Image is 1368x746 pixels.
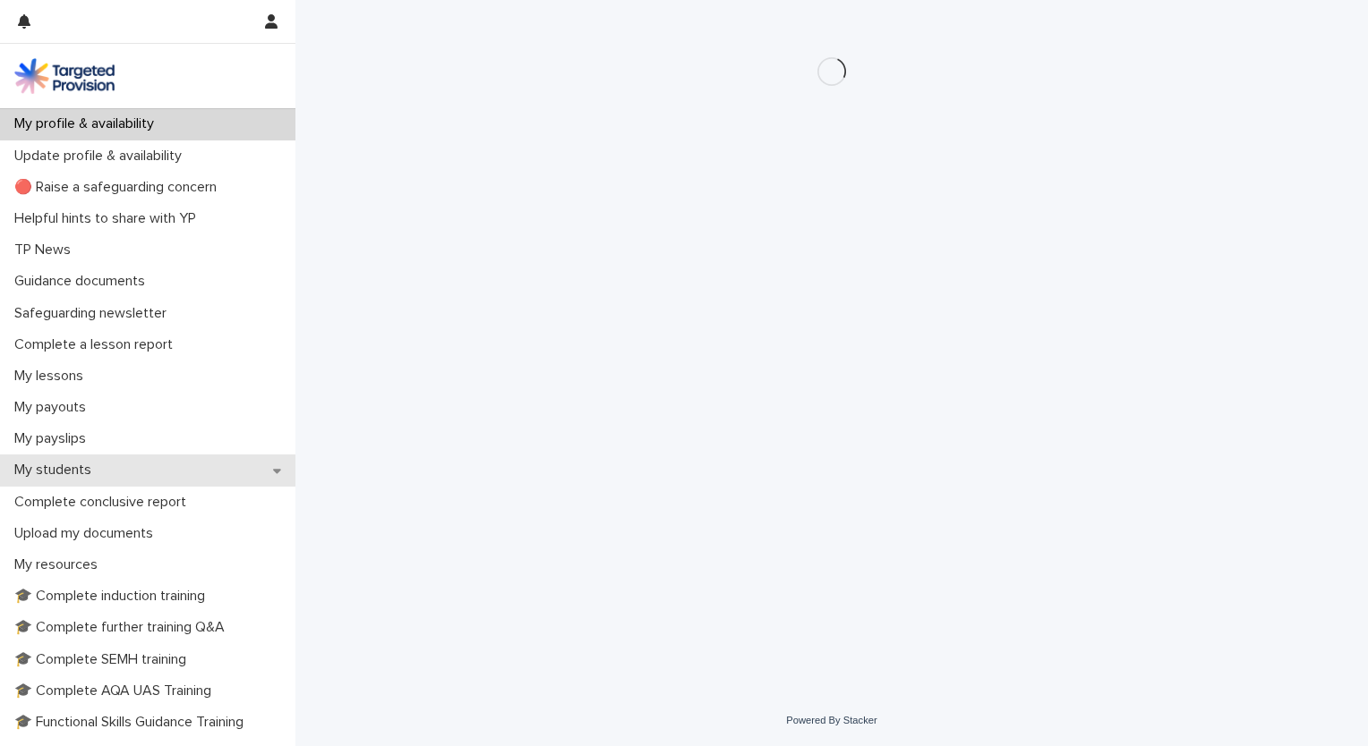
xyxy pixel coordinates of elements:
[7,556,112,573] p: My resources
[7,525,167,542] p: Upload my documents
[7,273,159,290] p: Guidance documents
[7,242,85,259] p: TP News
[7,336,187,353] p: Complete a lesson report
[7,651,201,668] p: 🎓 Complete SEMH training
[7,115,168,132] p: My profile & availability
[7,399,100,416] p: My payouts
[7,305,181,322] p: Safeguarding newsletter
[7,430,100,447] p: My payslips
[7,179,231,196] p: 🔴 Raise a safeguarding concern
[7,210,210,227] p: Helpful hints to share with YP
[786,715,876,725] a: Powered By Stacker
[7,462,106,479] p: My students
[7,588,219,605] p: 🎓 Complete induction training
[7,494,201,511] p: Complete conclusive report
[14,58,115,94] img: M5nRWzHhSzIhMunXDL62
[7,368,98,385] p: My lessons
[7,682,226,699] p: 🎓 Complete AQA UAS Training
[7,714,258,731] p: 🎓 Functional Skills Guidance Training
[7,148,196,165] p: Update profile & availability
[7,619,239,636] p: 🎓 Complete further training Q&A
